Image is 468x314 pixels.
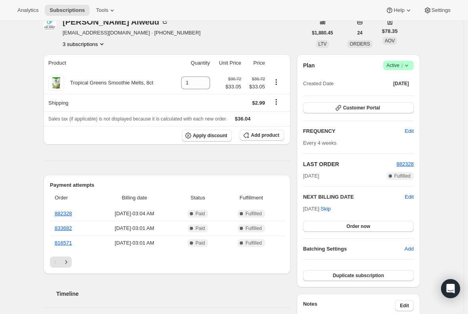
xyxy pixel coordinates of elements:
span: Billing date [97,194,172,202]
button: Order now [303,221,414,232]
button: $1,880.45 [307,27,338,38]
span: Fulfilled [245,211,262,217]
button: [DATE] [388,78,414,89]
button: 24 [352,27,367,38]
span: 24 [357,30,362,36]
h2: LAST ORDER [303,160,397,168]
button: Shipping actions [270,98,283,106]
span: $33.05 [246,83,265,91]
span: $33.05 [225,83,241,91]
button: Customer Portal [303,102,414,113]
button: Add product [240,130,284,141]
span: [DATE] · [303,206,331,212]
span: [DATE] [303,172,319,180]
span: Customer Portal [343,105,380,111]
button: Apply discount [182,130,232,142]
span: [DATE] · 03:01 AM [97,239,172,247]
button: Duplicate subscription [303,270,414,281]
th: Shipping [44,94,173,111]
div: [PERSON_NAME] Alweud [63,18,169,26]
button: 882328 [397,160,414,168]
th: Price [244,54,267,72]
a: 833682 [55,225,72,231]
span: Tools [96,7,108,13]
span: Settings [432,7,451,13]
button: Tools [91,5,121,16]
h2: FREQUENCY [303,127,405,135]
a: 816571 [55,240,72,246]
span: Paid [195,211,205,217]
span: Analytics [17,7,38,13]
h6: Batching Settings [303,245,405,253]
button: Product actions [63,40,106,48]
span: Status [177,194,219,202]
span: Skip [321,205,330,213]
span: $1,880.45 [312,30,333,36]
img: product img [48,75,64,91]
div: Tropical Greens Smoothie Melts, 8ct [64,79,153,87]
span: Katarina Alweud [44,18,56,31]
span: [DATE] · 03:01 AM [97,224,172,232]
span: [EMAIL_ADDRESS][DOMAIN_NAME] · [PHONE_NUMBER] [63,29,201,37]
button: Edit [405,193,414,201]
span: LTV [318,41,327,47]
a: 882328 [397,161,414,167]
span: Paid [195,225,205,232]
span: Help [394,7,404,13]
button: Next [61,257,72,268]
span: AOV [385,38,395,44]
span: Every 4 weeks [303,140,337,146]
th: Unit Price [212,54,244,72]
th: Order [50,189,94,207]
button: Add [400,243,418,255]
span: [DATE] [393,80,409,87]
button: Settings [419,5,455,16]
span: Add product [251,132,279,138]
h3: Notes [303,300,395,311]
span: Paid [195,240,205,246]
span: [DATE] · 03:04 AM [97,210,172,218]
a: 882328 [55,211,72,216]
span: Sales tax (if applicable) is not displayed because it is calculated with each new order. [48,116,227,122]
span: Add [405,245,414,253]
h2: Payment attempts [50,181,284,189]
h2: Plan [303,61,315,69]
span: $36.04 [235,116,251,122]
span: Fulfilled [245,240,262,246]
button: Help [381,5,417,16]
span: Fulfilled [245,225,262,232]
h2: NEXT BILLING DATE [303,193,405,201]
span: Apply discount [193,132,227,139]
div: Open Intercom Messenger [441,279,460,298]
th: Product [44,54,173,72]
span: ORDERS [350,41,370,47]
button: Skip [316,203,335,215]
button: Edit [400,125,418,138]
button: Product actions [270,78,283,86]
span: $78.35 [382,27,398,35]
span: Created Date [303,80,334,88]
th: Quantity [173,54,212,72]
span: Edit [405,127,414,135]
nav: Pagination [50,257,284,268]
button: Analytics [13,5,43,16]
span: Fulfilled [394,173,411,179]
h2: Timeline [56,290,290,298]
button: Edit [395,300,414,311]
span: | [401,62,403,69]
span: Duplicate subscription [333,272,384,279]
span: Subscriptions [50,7,85,13]
small: $36.72 [252,77,265,81]
span: Fulfillment [223,194,279,202]
span: $2.99 [252,100,265,106]
span: Order now [346,223,370,230]
span: Edit [400,303,409,309]
small: $36.72 [228,77,241,81]
button: Subscriptions [45,5,90,16]
span: Active [386,61,411,69]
